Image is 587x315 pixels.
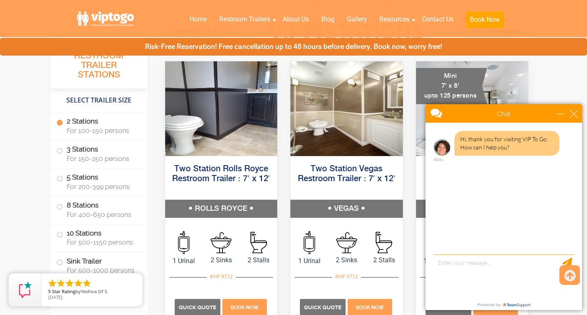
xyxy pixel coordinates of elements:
[56,278,66,288] li: 
[67,127,138,135] span: For 100-150 persons
[56,169,142,194] label: 5 Stations
[466,12,504,28] button: Book Now
[178,231,189,254] img: an icon of urinal
[52,288,75,294] span: Star Rating
[56,197,142,222] label: 8 Stations
[421,99,587,315] iframe: Live Chat Box
[416,256,454,266] span: 1 Urinal
[416,68,487,104] div: Mini 7' x 8' upto 125 persons
[207,271,236,282] div: #VIP R712
[304,231,315,254] img: an icon of urinal
[290,256,328,266] span: 1 Urinal
[365,255,403,265] span: 2 Stalls
[175,303,222,311] a: Quick Quote
[56,141,142,166] label: 3 Stations
[341,10,373,28] a: Gallery
[213,10,276,28] a: Restroom Trailers
[221,303,268,311] a: Book Now
[48,294,63,300] span: [DATE]
[315,10,341,28] a: Blog
[165,200,278,218] h5: ROLLS ROYCE
[290,200,403,218] h5: VEGAS
[416,200,529,218] h5: STYLISH
[460,10,510,33] a: Book Now
[179,304,216,310] span: Quick Quote
[373,10,416,28] a: Resources
[290,61,403,156] img: Side view of two station restroom trailer with separate doors for males and females
[56,113,142,138] label: 2 Stations
[165,61,278,156] img: Side view of two station restroom trailer with separate doors for males and females
[67,211,138,219] span: For 400-650 persons
[172,165,270,183] a: Two Station Rolls Royce Restroom Trailer : 7′ x 12′
[231,305,259,310] span: Book Now
[376,232,392,253] img: an icon of stall
[300,303,347,311] a: Quick Quote
[73,278,83,288] li: 
[240,255,277,265] span: 2 Stalls
[250,232,267,253] img: an icon of stall
[416,61,529,156] img: A mini restroom trailer with two separate stations and separate doors for males and females
[65,278,75,288] li: 
[56,252,142,278] label: Sink Trailer
[51,39,147,89] h3: All Portable Restroom Trailer Stations
[82,278,92,288] li: 
[67,155,138,163] span: For 150-250 persons
[332,271,361,282] div: #VIP V712
[67,238,138,246] span: For 500-1150 persons
[416,10,460,28] a: Contact Us
[356,305,384,310] span: Book Now
[183,10,213,28] a: Home
[328,255,365,265] span: 2 Sinks
[304,304,341,310] span: Quick Quote
[51,93,147,108] h4: Select Trailer Size
[276,10,315,28] a: About Us
[202,255,240,265] span: 2 Sinks
[210,232,232,253] img: an icon of sink
[17,282,33,298] img: Review Rating
[48,289,136,295] span: by
[165,256,203,266] span: 1 Urinal
[81,288,108,294] span: Yeshiva Of S.
[67,266,138,274] span: For 500-1000 persons
[47,278,57,288] li: 
[298,165,395,183] a: Two Station Vegas Restroom Trailer : 7′ x 12′
[48,288,51,294] span: 5
[67,183,138,191] span: For 200-399 persons
[347,303,393,311] a: Book Now
[56,225,142,250] label: 10 Stations
[336,232,357,253] img: an icon of sink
